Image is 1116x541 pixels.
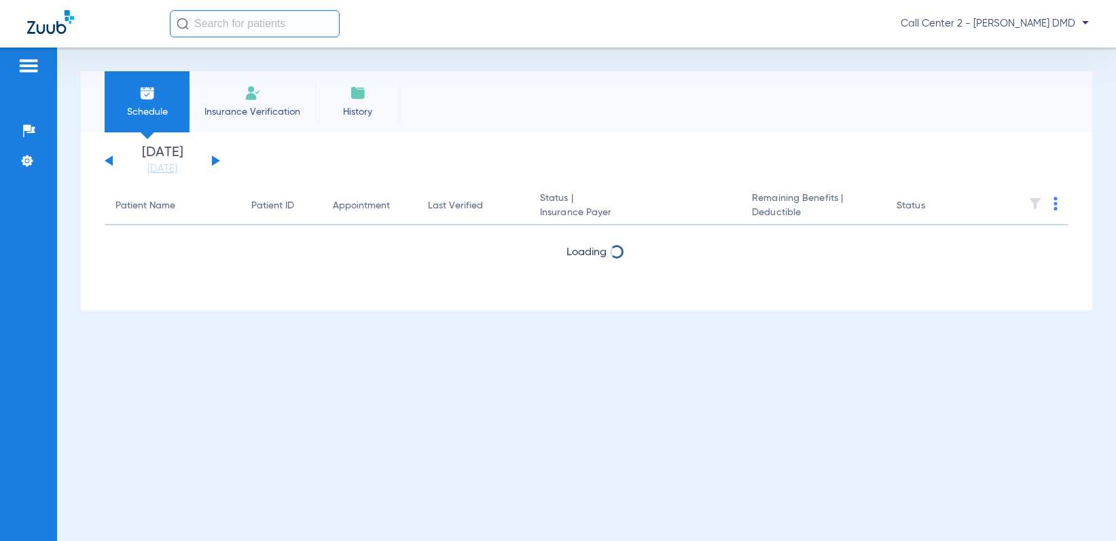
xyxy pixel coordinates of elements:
img: hamburger-icon [18,58,39,74]
input: Search for patients [170,10,340,37]
span: Call Center 2 - [PERSON_NAME] DMD [901,17,1089,31]
img: Search Icon [177,18,189,30]
th: Status [886,187,977,225]
span: Deductible [752,206,875,220]
span: Insurance Verification [200,105,305,119]
div: Patient Name [115,199,175,213]
div: Appointment [333,199,406,213]
div: Last Verified [428,199,483,213]
div: Appointment [333,199,390,213]
span: Schedule [115,105,179,119]
li: [DATE] [122,146,203,176]
img: Manual Insurance Verification [245,85,261,101]
a: [DATE] [122,162,203,176]
div: Patient ID [251,199,311,213]
th: Status | [529,187,741,225]
span: Loading [566,247,607,258]
span: Insurance Payer [540,206,730,220]
img: Schedule [139,85,156,101]
img: Zuub Logo [27,10,74,34]
img: group-dot-blue.svg [1054,197,1058,210]
img: History [350,85,366,101]
div: Patient ID [251,199,294,213]
th: Remaining Benefits | [741,187,886,225]
div: Last Verified [428,199,518,213]
span: History [325,105,390,119]
div: Patient Name [115,199,230,213]
img: filter.svg [1028,197,1042,210]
